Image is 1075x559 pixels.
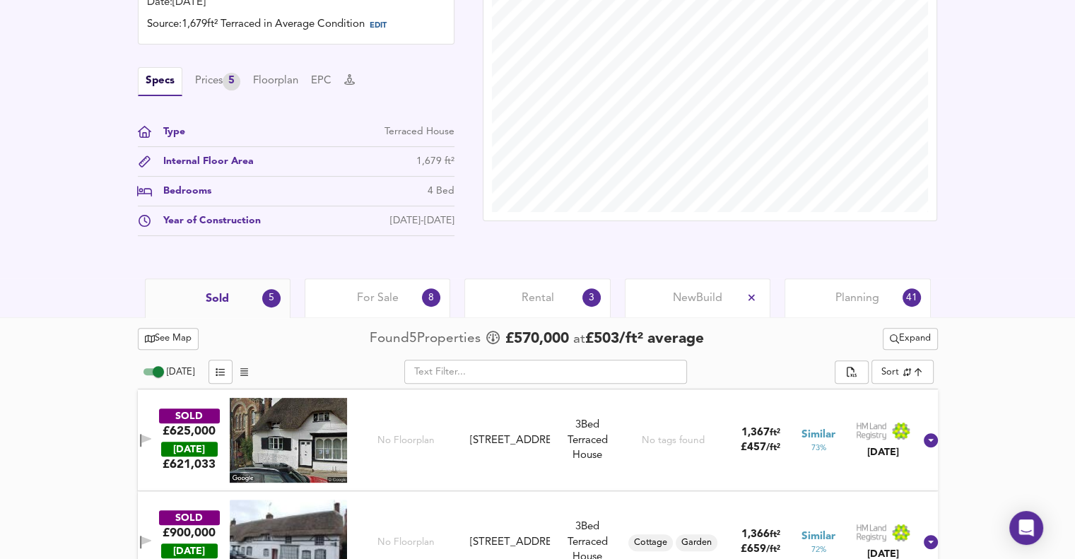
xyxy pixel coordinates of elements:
div: 5 [262,289,281,307]
div: [DATE] [856,445,911,459]
span: 72 % [811,544,826,555]
div: Prices [195,73,240,90]
button: Specs [138,67,182,96]
span: £ 457 [741,442,780,453]
div: Sort [881,365,899,379]
span: 73 % [811,442,826,454]
span: Similar [801,428,835,442]
div: Type [152,124,185,139]
div: 1,679 ft² [416,154,454,169]
span: Cottage [628,536,673,549]
div: [DATE] [161,442,218,457]
span: £ 570,000 [505,329,569,350]
div: [STREET_ADDRESS] [470,535,550,550]
div: 5 [223,73,240,90]
div: 77 High Street, SN8 2QN [464,535,556,550]
input: Text Filter... [404,360,687,384]
span: New Build [673,290,722,306]
span: Similar [801,529,835,544]
button: Expand [883,328,938,350]
span: Sold [206,291,229,307]
div: £900,000 [163,525,216,541]
div: Year of Construction [152,213,261,228]
span: at [573,333,585,346]
span: Garden [676,536,717,549]
button: Floorplan [253,73,298,89]
span: For Sale [357,290,399,306]
span: EDIT [370,22,387,30]
div: split button [883,328,938,350]
span: £ 659 [741,544,780,555]
span: Planning [835,290,879,306]
div: SOLD [159,510,220,525]
span: / ft² [766,545,780,554]
div: split button [835,360,869,384]
div: Bedrooms [152,184,211,199]
div: 41 [903,288,921,307]
div: SOLD£625,000 [DATE]£621,033No Floorplan[STREET_ADDRESS]3Bed Terraced HouseNo tags found1,367ft²£4... [138,389,938,491]
span: 1,366 [741,529,770,540]
button: Prices5 [195,73,240,90]
div: Open Intercom Messenger [1009,511,1043,545]
span: / ft² [766,443,780,452]
span: No Floorplan [377,434,435,447]
div: Internal Floor Area [152,154,254,169]
div: [STREET_ADDRESS] [470,433,550,448]
span: Expand [890,331,931,347]
span: ft² [770,428,780,437]
span: Rental [522,290,554,306]
div: 3 [582,288,601,307]
div: 8 [422,288,440,307]
img: Land Registry [856,524,911,542]
div: No tags found [641,434,704,447]
img: Land Registry [856,422,911,440]
div: 4 Bed [428,184,454,199]
span: 1,367 [741,428,770,438]
svg: Show Details [922,432,939,449]
button: See Map [138,328,199,350]
img: streetview [230,398,347,483]
div: Found 5 Propert ies [370,329,484,348]
div: Garden [676,534,717,551]
button: EPC [311,73,331,89]
div: 3 Bed Terraced House [556,418,619,463]
span: [DATE] [167,367,194,377]
div: [DATE] [161,543,218,558]
div: SOLD [159,408,220,423]
span: See Map [145,331,192,347]
span: £ 503 / ft² average [585,331,704,346]
span: No Floorplan [377,536,435,549]
div: Cottage [628,534,673,551]
div: Source: 1,679ft² Terraced in Average Condition [147,17,445,35]
svg: Show Details [922,534,939,551]
span: £ 621,033 [163,457,216,472]
div: £625,000 [163,423,216,439]
div: [DATE]-[DATE] [390,213,454,228]
span: ft² [770,530,780,539]
div: Terraced House [384,124,454,139]
div: Sort [871,360,933,384]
